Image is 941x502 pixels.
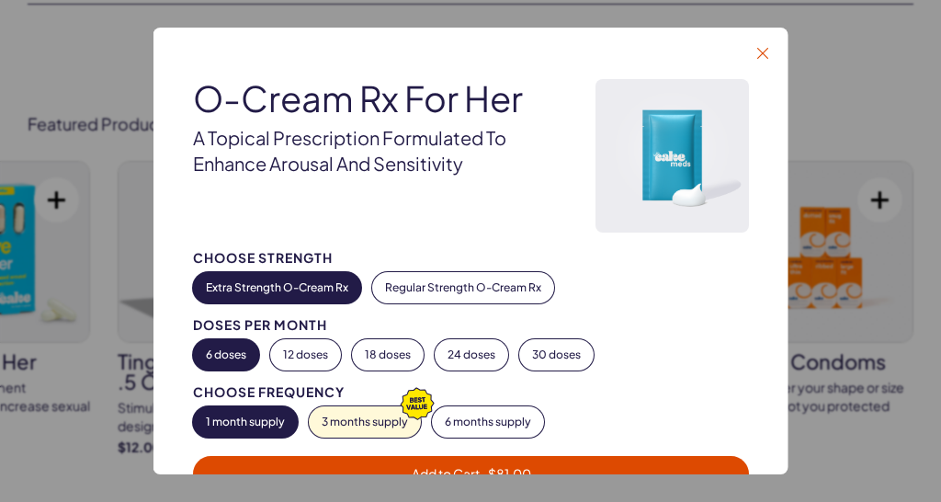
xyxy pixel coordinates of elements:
[193,385,749,399] div: Choose Frequency
[595,79,749,233] img: O-Cream Rx for Her
[481,465,530,482] span: - $81.00
[352,339,424,371] button: 18 doses
[270,339,341,371] button: 12 doses
[193,406,298,438] button: 1 month supply
[193,272,361,303] button: Extra Strength O-Cream Rx
[193,79,566,118] div: O-Cream Rx for Her
[411,465,530,482] span: Add to Cart
[519,339,594,371] button: 30 doses
[372,272,554,303] button: Regular Strength O-Cream Rx
[432,406,544,438] button: 6 months supply
[193,251,749,265] div: Choose Strength
[193,456,749,492] button: Add to Cart -$81.00
[193,339,259,371] button: 6 doses
[309,406,421,438] button: 3 months supply
[193,125,566,177] div: A topical prescription formulated to enhance arousal and sensitivity
[435,339,508,371] button: 24 doses
[193,318,749,332] div: Doses per Month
